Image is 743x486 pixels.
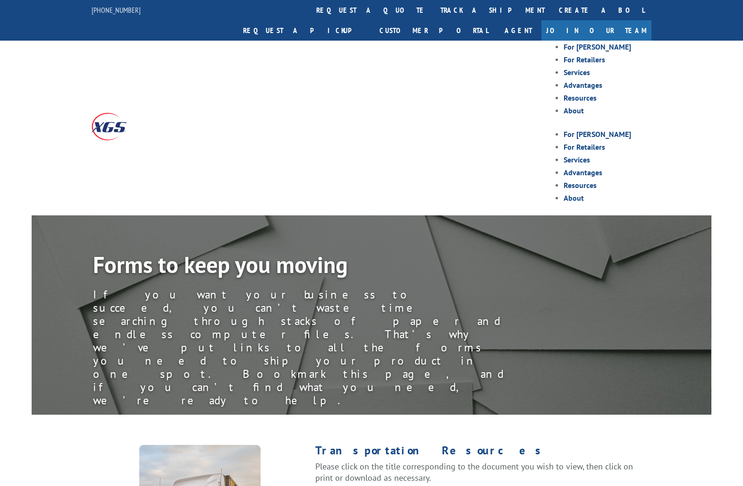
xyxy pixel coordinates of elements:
a: [PHONE_NUMBER] [92,5,141,15]
a: Request a pickup [236,20,372,41]
div: If you want your business to succeed, you can’t waste time searching through stacks of paper and ... [93,288,518,407]
a: Advantages [564,80,602,90]
h1: Transportation Resources [315,445,651,461]
a: Customer Portal [372,20,495,41]
a: About [564,106,584,115]
a: For Retailers [564,142,605,152]
a: For Retailers [564,55,605,64]
a: Services [564,68,590,77]
a: Resources [564,180,597,190]
h1: Forms to keep you moving [93,253,518,281]
a: For [PERSON_NAME] [564,129,631,139]
a: Resources [564,93,597,102]
a: Join Our Team [541,20,651,41]
a: Agent [495,20,541,41]
a: About [564,193,584,203]
a: Services [564,155,590,164]
a: For [PERSON_NAME] [564,42,631,51]
a: Advantages [564,168,602,177]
